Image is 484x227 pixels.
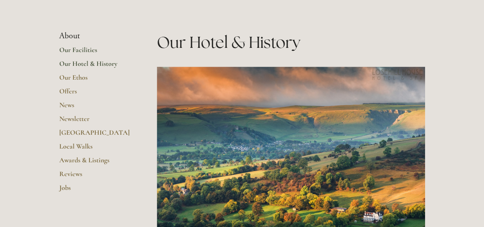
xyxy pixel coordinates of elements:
[59,170,132,183] a: Reviews
[59,128,132,142] a: [GEOGRAPHIC_DATA]
[59,59,132,73] a: Our Hotel & History
[59,101,132,114] a: News
[59,46,132,59] a: Our Facilities
[59,156,132,170] a: Awards & Listings
[59,73,132,87] a: Our Ethos
[59,183,132,197] a: Jobs
[59,142,132,156] a: Local Walks
[59,87,132,101] a: Offers
[157,31,425,54] h1: Our Hotel & History
[59,114,132,128] a: Newsletter
[59,31,132,41] li: About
